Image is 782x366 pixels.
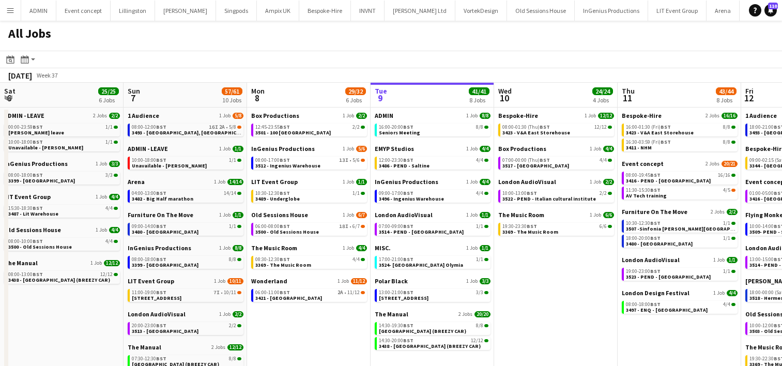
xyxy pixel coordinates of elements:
a: 12:45-23:55BST2/23501 - 100 [GEOGRAPHIC_DATA] [255,124,365,135]
span: 4/4 [480,179,490,185]
span: 07:00-09:00 [379,224,413,229]
span: BST [403,190,413,196]
span: 1 Job [590,212,601,218]
span: 08:00-10:00 [8,239,43,244]
span: Event concept [622,160,664,167]
span: 2/2 [603,179,614,185]
span: 3416 - PEND - Natural History Museum [626,177,711,184]
div: InGenius Productions1 Job3/308:00-18:00BST3/33399 - [GEOGRAPHIC_DATA] [4,160,120,193]
span: 10:30-12:30 [626,221,661,226]
span: 3487 - Lit Warehouse [8,210,58,217]
span: 14/14 [227,179,243,185]
span: 16I [209,125,218,130]
span: 2/2 [600,191,607,196]
span: BST [280,190,290,196]
button: Event concept [56,1,111,21]
a: LIT Event Group1 Job1/1 [251,178,367,186]
button: [PERSON_NAME] [155,1,216,21]
span: 4/4 [476,191,483,196]
span: 07:00-00:00 (Thu) [502,158,550,163]
span: 1/1 [723,221,730,226]
span: 12/12 [594,125,607,130]
a: 11:30-15:30BST4/5AV Tech training [626,187,735,199]
a: 07:00-00:00 (Thu)BST4/43517 - [GEOGRAPHIC_DATA] [502,157,612,169]
span: 2/2 [727,209,738,215]
span: Seniors Meeting [379,129,420,136]
div: Old Sessions House1 Job6/706:00-08:00BST18I•6/73500 - Old Sessions House [251,211,367,244]
span: Furniture On The Move [128,211,193,219]
span: BST [403,157,413,163]
a: 08:00-19:45BST16/163416 - PEND - [GEOGRAPHIC_DATA] [626,172,735,184]
a: Furniture On The Move2 Jobs2/2 [622,208,738,216]
div: LIT Event Group1 Job1/110:30-12:30BST1/13489 - Underglobe [251,178,367,211]
a: 16:00-20:00BST8/8Seniors Meeting [379,124,488,135]
button: VortekDesign [455,1,507,21]
span: 2/2 [352,125,360,130]
div: InGenius Productions1 Job4/409:00-17:00BST4/43496 - Ingenius Warehouse [375,178,490,211]
span: 8/8 [476,125,483,130]
div: • [255,158,365,163]
div: Box Productions1 Job2/212:45-23:55BST2/23501 - 100 [GEOGRAPHIC_DATA] [251,112,367,145]
span: 2 Jobs [706,161,719,167]
span: InGenius Productions [375,178,438,186]
span: Unavailable - Ash [132,162,207,169]
a: 09:00-17:00BST4/43496 - Ingenius Warehouse [379,190,488,202]
span: 1/1 [352,191,360,196]
span: BST [156,223,166,230]
span: LIT Event Group [4,193,51,201]
button: Bespoke-Hire [299,1,351,21]
button: [PERSON_NAME] Ltd [385,1,455,21]
span: 12:45-23:55 [255,125,290,130]
div: • [255,224,365,229]
div: ADMIN - LEAVE2 Jobs2/200:00-23:59BST1/1[PERSON_NAME] leave10:00-18:00BST1/1Unavailable - [PERSON_... [4,112,120,160]
span: Old Sessions House [4,226,61,234]
span: 4/4 [105,206,113,211]
button: INVNT [351,1,385,21]
div: MISC.1 Job1/117:00-21:00BST1/13524- [GEOGRAPHIC_DATA] Olymia [375,244,490,277]
a: InGenius Productions1 Job4/4 [375,178,490,186]
span: 3411 - NHM [626,144,652,151]
button: LIT Event Group [648,1,707,21]
div: Bespoke-Hire2 Jobs16/1616:00-01:30 (Fri)BST8/83423 - V&A East Storehouse16:30-03:59 (Fri)BST8/834... [622,112,738,160]
span: 16:00-20:00 [379,125,413,130]
a: 19:30-23:30BST6/63369 - The Music Room [502,223,612,235]
span: 1 Job [466,113,478,119]
a: 16:00-01:30 (Fri)BST8/83423 - V&A East Storehouse [626,124,735,135]
span: 4/4 [109,227,120,233]
a: 04:00-13:00BST14/143482 - Big Half marathon [132,190,241,202]
span: 10:00-13:00 [502,191,537,196]
span: BST [650,172,661,178]
span: 3399 - King's Observatory [8,177,75,184]
a: 10:30-12:30BST1/13507 -Sinfonia [PERSON_NAME][GEOGRAPHIC_DATA] [626,220,735,232]
span: InGenius Productions [128,244,191,252]
a: ADMIN1 Job8/8 [375,112,490,119]
span: 3500 - Old Sessions House [255,228,319,235]
span: Old Sessions House [251,211,308,219]
span: Box Productions [251,112,299,119]
span: 3480 - O2 Intercontinental [626,240,693,247]
span: 4/4 [480,146,490,152]
span: The Music Room [251,244,297,252]
span: BST [527,190,537,196]
button: Old Sessions House [507,1,575,21]
span: 3423 - V&A East Storehouse [502,129,570,136]
a: 06:00-08:00BST18I•6/73500 - Old Sessions House [255,223,365,235]
div: EMYP Studios1 Job4/412:00-23:30BST4/43486 - PEND - Saltine [375,145,490,178]
span: 13I [339,158,348,163]
span: 16:00-01:30 (Fri) [626,125,671,130]
a: 16:30-03:59 (Fri)BST8/83411 - NHM [626,139,735,150]
span: 1 Job [96,227,107,233]
span: 2 Jobs [706,113,719,119]
div: Bespoke-Hire1 Job12/1208:00-01:30 (Thu)BST12/123423 - V&A East Storehouse [498,112,614,145]
span: 1 Job [343,113,354,119]
div: The Music Room1 Job4/408:30-12:30BST4/43369 - The Music Room [251,244,367,277]
span: 1 Job [466,179,478,185]
span: BST [280,124,290,130]
button: Singpods [216,1,257,21]
div: • [132,125,241,130]
a: LIT Event Group1 Job4/4 [4,193,120,201]
span: 1/1 [480,212,490,218]
button: ADMIN [21,1,56,21]
span: 08:00-01:30 (Thu) [502,125,550,130]
div: LIT Event Group1 Job4/415:30-18:30BST4/43487 - Lit Warehouse [4,193,120,226]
